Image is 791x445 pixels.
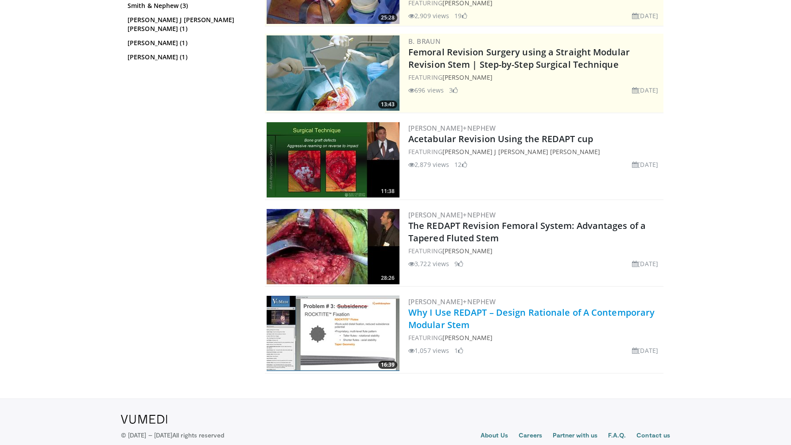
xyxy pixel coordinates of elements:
a: [PERSON_NAME]+Nephew [408,297,496,306]
li: 12 [454,160,467,169]
a: [PERSON_NAME] J [PERSON_NAME] [PERSON_NAME] (1) [128,15,249,33]
img: 8dfda0f5-d256-42b6-95d9-936540b93efa.300x170_q85_crop-smart_upscale.jpg [267,209,399,284]
li: 19 [454,11,467,20]
img: 4275ad52-8fa6-4779-9598-00e5d5b95857.300x170_q85_crop-smart_upscale.jpg [267,35,399,111]
a: B. Braun [408,37,441,46]
img: df78c900-a843-4650-91b9-612dade49de4.300x170_q85_crop-smart_upscale.jpg [267,122,399,197]
a: [PERSON_NAME] [442,333,492,342]
li: [DATE] [632,160,658,169]
a: [PERSON_NAME] [442,247,492,255]
div: FEATURING [408,147,662,156]
li: 9 [454,259,463,268]
a: [PERSON_NAME]+Nephew [408,124,496,132]
a: F.A.Q. [608,431,626,441]
p: © [DATE] – [DATE] [121,431,225,440]
span: All rights reserved [172,431,224,439]
li: [DATE] [632,11,658,20]
a: [PERSON_NAME] (1) [128,53,249,62]
a: Why I Use REDAPT – Design Rationale of A Contemporary Modular Stem [408,306,655,331]
li: [DATE] [632,259,658,268]
a: [PERSON_NAME] (1) [128,39,249,47]
a: 11:38 [267,122,399,197]
li: 696 views [408,85,444,95]
img: VuMedi Logo [121,415,167,424]
span: 28:26 [378,274,397,282]
a: Careers [519,431,542,441]
li: 3,722 views [408,259,449,268]
li: [DATE] [632,85,658,95]
li: [DATE] [632,346,658,355]
span: 25:28 [378,14,397,22]
a: [PERSON_NAME] [442,73,492,81]
a: 13:43 [267,35,399,111]
li: 2,909 views [408,11,449,20]
a: Partner with us [553,431,597,441]
a: About Us [481,431,508,441]
div: FEATURING [408,73,662,82]
span: 16:39 [378,361,397,369]
div: FEATURING [408,333,662,342]
a: [PERSON_NAME] J [PERSON_NAME] [PERSON_NAME] [442,147,600,156]
span: 13:43 [378,101,397,108]
a: The REDAPT Revision Femoral System: Advantages of a Tapered Fluted Stem [408,220,646,244]
li: 2,879 views [408,160,449,169]
li: 1 [454,346,463,355]
span: 11:38 [378,187,397,195]
div: FEATURING [408,246,662,255]
li: 1,057 views [408,346,449,355]
a: 16:39 [267,296,399,371]
a: [PERSON_NAME]+Nephew [408,210,496,219]
a: 28:26 [267,209,399,284]
li: 3 [449,85,458,95]
a: Smith & Nephew (3) [128,1,249,10]
img: RcxVNUapo-mhKxBX4xMDoxOjB1O8AjAz.300x170_q85_crop-smart_upscale.jpg [267,296,399,371]
a: Femoral Revision Surgery using a Straight Modular Revision Stem | Step-by-Step Surgical Technique [408,46,630,70]
a: Acetabular Revision Using the REDAPT cup [408,133,593,145]
a: Contact us [636,431,670,441]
